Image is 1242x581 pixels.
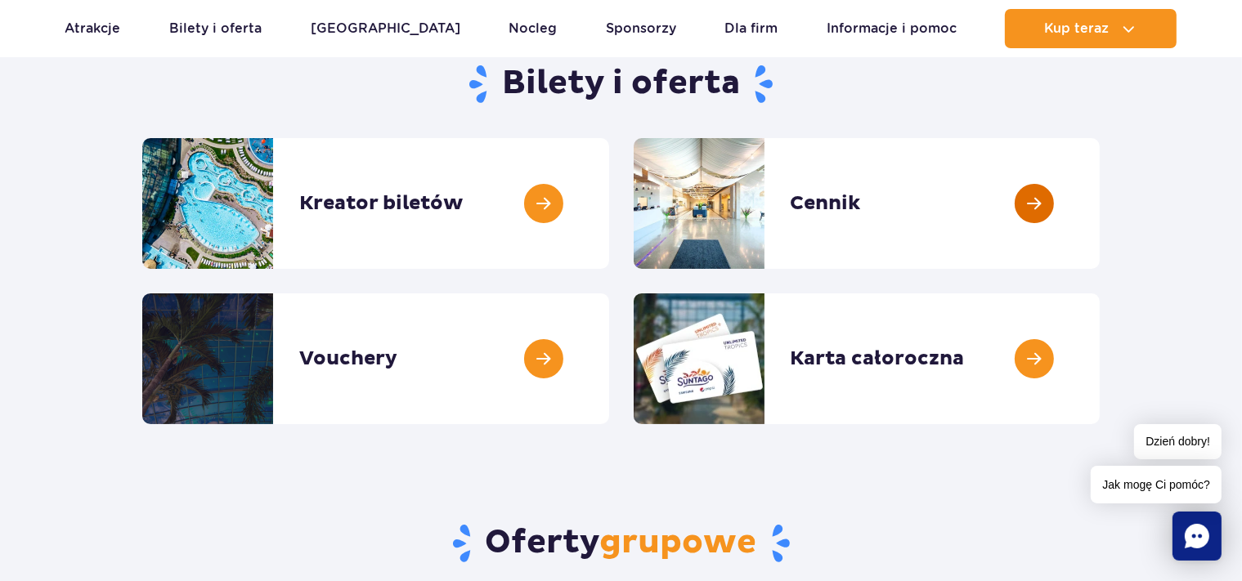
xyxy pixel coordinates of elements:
[142,522,1100,565] h2: Oferty
[827,9,957,48] a: Informacje i pomoc
[724,9,778,48] a: Dla firm
[311,9,460,48] a: [GEOGRAPHIC_DATA]
[1044,21,1109,36] span: Kup teraz
[1134,424,1222,459] span: Dzień dobry!
[600,522,757,563] span: grupowe
[606,9,676,48] a: Sponsorzy
[169,9,262,48] a: Bilety i oferta
[1005,9,1177,48] button: Kup teraz
[509,9,557,48] a: Nocleg
[65,9,121,48] a: Atrakcje
[142,63,1100,105] h1: Bilety i oferta
[1091,466,1222,503] span: Jak mogę Ci pomóc?
[1173,512,1222,561] div: Chat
